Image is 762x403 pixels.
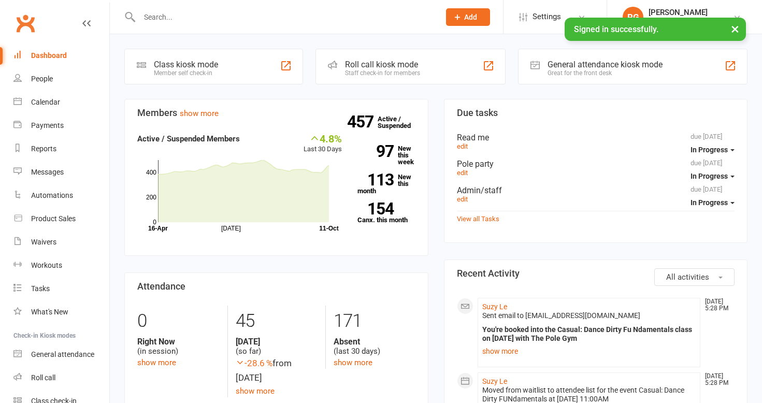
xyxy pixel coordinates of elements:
[623,7,643,27] div: RG
[691,167,735,185] button: In Progress
[137,306,220,337] div: 0
[304,133,342,155] div: Last 30 Days
[236,337,318,356] div: (so far)
[700,298,734,312] time: [DATE] 5:28 PM
[357,201,394,217] strong: 154
[13,277,109,300] a: Tasks
[482,344,696,358] a: show more
[457,142,468,150] a: edit
[13,67,109,91] a: People
[31,261,62,269] div: Workouts
[482,377,507,385] a: Suzy Le
[574,24,658,34] span: Signed in successfully.
[457,195,468,203] a: edit
[31,121,64,129] div: Payments
[31,373,55,382] div: Roll call
[13,91,109,114] a: Calendar
[334,337,415,356] div: (last 30 days)
[457,268,735,279] h3: Recent Activity
[726,18,744,40] button: ×
[457,159,735,169] div: Pole party
[13,207,109,231] a: Product Sales
[13,254,109,277] a: Workouts
[13,114,109,137] a: Payments
[31,284,50,293] div: Tasks
[357,172,394,188] strong: 113
[649,17,708,26] div: The Pole Gym
[137,337,220,347] strong: Right Now
[137,337,220,356] div: (in session)
[482,325,696,343] div: You're booked into the Casual: Dance Dirty Fu Ndamentals class on [DATE] with The Pole Gym
[13,44,109,67] a: Dashboard
[31,308,68,316] div: What's New
[334,358,372,367] a: show more
[691,198,728,207] span: In Progress
[357,203,415,223] a: 154Canx. this month
[691,172,728,180] span: In Progress
[357,143,394,159] strong: 97
[548,60,663,69] div: General attendance kiosk mode
[378,108,423,137] a: 457Active / Suspended
[236,386,275,396] a: show more
[649,8,708,17] div: [PERSON_NAME]
[482,311,640,320] span: Sent email to [EMAIL_ADDRESS][DOMAIN_NAME]
[334,337,415,347] strong: Absent
[464,13,477,21] span: Add
[136,10,433,24] input: Search...
[548,69,663,77] div: Great for the front desk
[13,231,109,254] a: Waivers
[13,184,109,207] a: Automations
[457,133,735,142] div: Read me
[334,306,415,337] div: 171
[345,69,420,77] div: Staff check-in for members
[457,169,468,177] a: edit
[446,8,490,26] button: Add
[482,303,507,311] a: Suzy Le
[304,133,342,144] div: 4.8%
[31,350,94,358] div: General attendance
[13,137,109,161] a: Reports
[236,337,318,347] strong: [DATE]
[691,146,728,154] span: In Progress
[13,161,109,184] a: Messages
[357,174,415,194] a: 113New this month
[13,300,109,324] a: What's New
[31,51,67,60] div: Dashboard
[533,5,561,28] span: Settings
[31,145,56,153] div: Reports
[236,306,318,337] div: 45
[700,373,734,386] time: [DATE] 5:28 PM
[137,108,415,118] h3: Members
[347,114,378,129] strong: 457
[180,109,219,118] a: show more
[31,238,56,246] div: Waivers
[137,358,176,367] a: show more
[137,134,240,143] strong: Active / Suspended Members
[357,145,415,165] a: 97New this week
[31,98,60,106] div: Calendar
[457,215,499,223] a: View all Tasks
[691,140,735,159] button: In Progress
[31,191,73,199] div: Automations
[236,358,272,368] span: -28.6 %
[13,343,109,366] a: General attendance kiosk mode
[13,366,109,390] a: Roll call
[457,185,735,195] div: Admin/staff
[31,75,53,83] div: People
[31,168,64,176] div: Messages
[12,10,38,36] a: Clubworx
[137,281,415,292] h3: Attendance
[654,268,735,286] button: All activities
[31,214,76,223] div: Product Sales
[154,69,218,77] div: Member self check-in
[154,60,218,69] div: Class kiosk mode
[691,193,735,212] button: In Progress
[236,356,318,384] div: from [DATE]
[666,272,709,282] span: All activities
[345,60,420,69] div: Roll call kiosk mode
[457,108,735,118] h3: Due tasks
